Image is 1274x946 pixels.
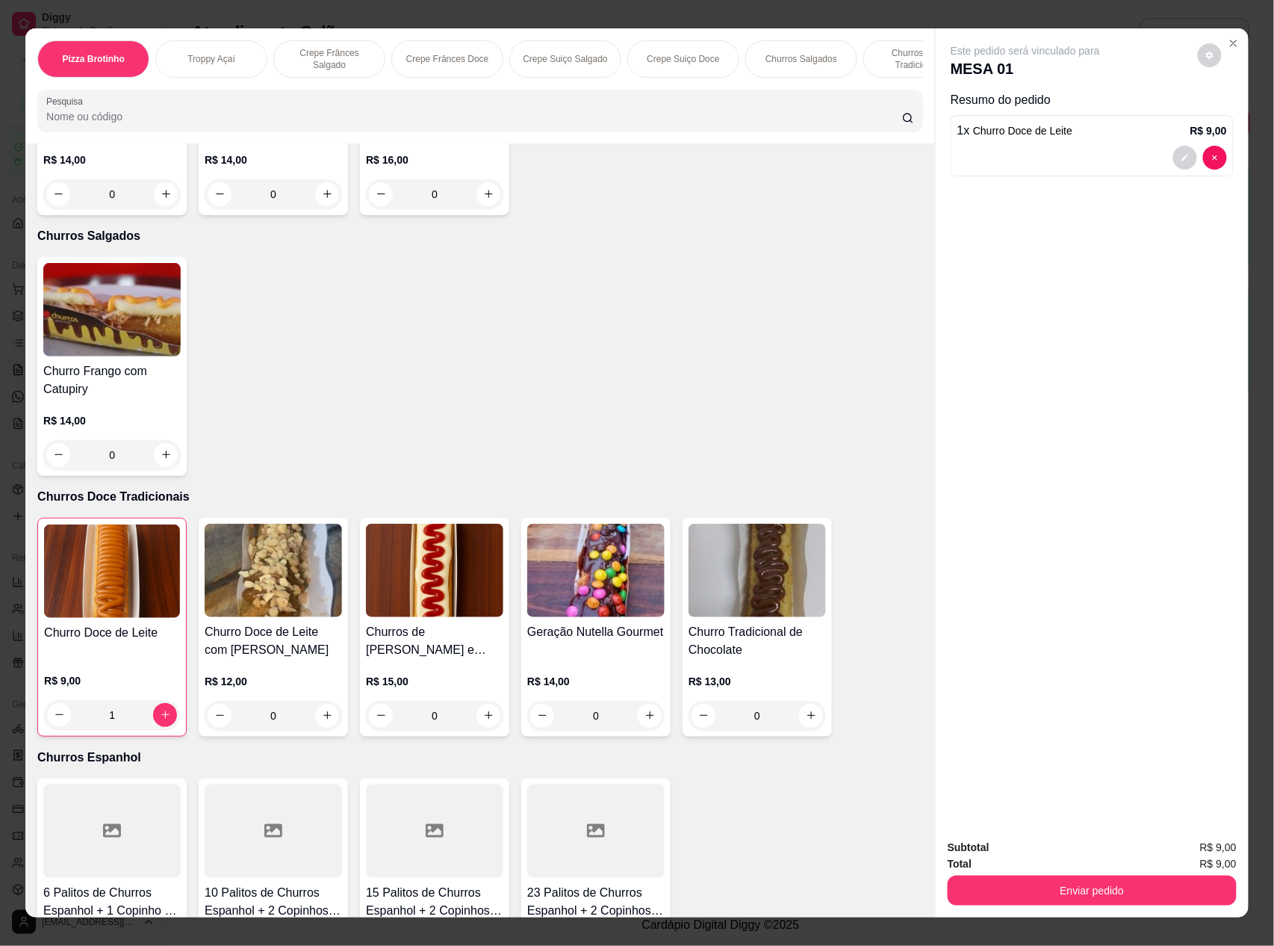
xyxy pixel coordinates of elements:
strong: Total [948,858,972,870]
p: Este pedido será vinculado para [951,43,1100,58]
img: product-image [366,524,503,617]
p: Pizza Brotinho [62,53,124,65]
p: R$ 12,00 [205,674,342,689]
p: Crepe Suiço Doce [647,53,719,65]
button: increase-product-quantity [638,704,662,728]
p: Churros Salgados [765,53,837,65]
p: R$ 13,00 [689,674,826,689]
button: decrease-product-quantity [1198,43,1222,67]
p: Resumo do pedido [951,91,1234,109]
p: MESA 01 [951,58,1100,79]
button: decrease-product-quantity [530,704,554,728]
button: Enviar pedido [948,876,1237,906]
h4: 6 Palitos de Churros Espanhol + 1 Copinho de Doce de Leite [43,884,181,920]
button: increase-product-quantity [476,182,500,206]
button: Close [1222,31,1246,55]
p: Churros Salgados [37,227,923,245]
h4: 15 Palitos de Churros Espanhol + 2 Copinhos de Doce de Leite e Goiabada [366,884,503,920]
button: increase-product-quantity [154,182,178,206]
button: decrease-product-quantity [692,704,715,728]
h4: Churro Doce de Leite [44,624,180,642]
p: 1 x [957,122,1072,140]
p: Churros Espanhol [37,749,923,767]
button: decrease-product-quantity [47,703,71,727]
button: increase-product-quantity [315,704,339,728]
span: R$ 9,00 [1200,839,1237,856]
button: decrease-product-quantity [208,704,232,728]
p: Crepe Frânces Doce [406,53,489,65]
button: increase-product-quantity [153,703,177,727]
p: Crepe Suiço Salgado [523,53,607,65]
button: increase-product-quantity [154,443,178,467]
p: R$ 14,00 [43,152,181,167]
p: R$ 15,00 [366,674,503,689]
button: decrease-product-quantity [369,704,393,728]
img: product-image [527,524,665,617]
p: R$ 9,00 [44,673,180,688]
button: decrease-product-quantity [46,443,70,467]
button: decrease-product-quantity [1203,146,1227,170]
p: R$ 16,00 [366,152,503,167]
h4: 23 Palitos de Churros Espanhol + 2 Copinhos de Nutella e Leite Ninho [527,884,665,920]
button: increase-product-quantity [799,704,823,728]
label: Pesquisa [46,95,88,108]
button: increase-product-quantity [315,182,339,206]
button: decrease-product-quantity [208,182,232,206]
p: R$ 9,00 [1190,123,1227,138]
strong: Subtotal [948,841,989,853]
p: Crepe Frânces Salgado [286,47,373,71]
button: decrease-product-quantity [1173,146,1197,170]
p: Troppy Açaí [187,53,235,65]
img: product-image [43,263,181,356]
p: R$ 14,00 [527,674,665,689]
h4: 10 Palitos de Churros Espanhol + 2 Copinhos de Chocolate [205,884,342,920]
h4: Geração Nutella Gourmet [527,623,665,641]
h4: Churros de [PERSON_NAME] e [PERSON_NAME] [366,623,503,659]
button: decrease-product-quantity [369,182,393,206]
p: Churros Doce Tradicionais [876,47,963,71]
p: Churros Doce Tradicionais [37,488,923,506]
h4: Churro Frango com Catupiry [43,362,181,398]
img: product-image [44,525,180,618]
button: increase-product-quantity [476,704,500,728]
span: Churro Doce de Leite [973,125,1072,137]
img: product-image [205,524,342,617]
input: Pesquisa [46,109,902,124]
p: R$ 14,00 [43,413,181,428]
h4: Churro Tradicional de Chocolate [689,623,826,659]
h4: Churro Doce de Leite com [PERSON_NAME] [205,623,342,659]
img: product-image [689,524,826,617]
button: decrease-product-quantity [46,182,70,206]
p: R$ 14,00 [205,152,342,167]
